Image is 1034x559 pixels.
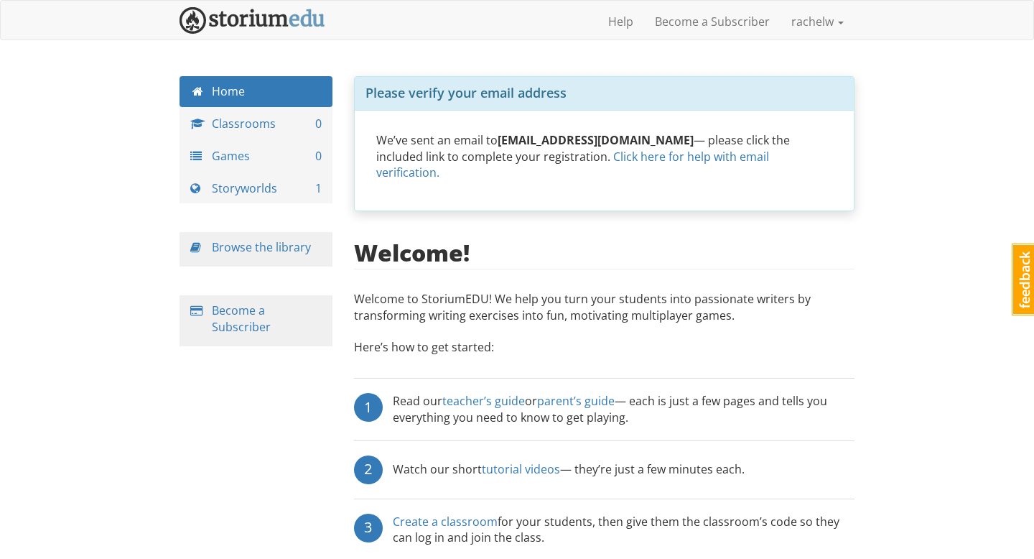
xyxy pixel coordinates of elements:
p: Here’s how to get started: [354,339,855,370]
div: for your students, then give them the classroom’s code so they can log in and join the class. [393,514,855,547]
span: Please verify your email address [365,84,567,101]
a: parent’s guide [537,393,615,409]
a: rachelw [781,4,854,40]
a: Help [597,4,644,40]
div: 2 [354,456,383,484]
p: Welcome to StoriumEDU! We help you turn your students into passionate writers by transforming wri... [354,291,855,331]
span: 0 [315,116,322,132]
a: teacher’s guide [442,393,525,409]
a: Browse the library [212,239,311,255]
a: Home [180,76,332,107]
a: tutorial videos [482,461,560,477]
div: Watch our short — they’re just a few minutes each. [393,456,745,484]
div: 3 [354,514,383,542]
img: StoriumEDU [180,7,325,34]
div: 1 [354,393,383,422]
strong: [EMAIL_ADDRESS][DOMAIN_NAME] [498,132,694,148]
span: 1 [315,180,322,197]
h2: Welcome! [354,240,470,265]
a: Create a classroom [393,514,498,530]
a: Games 0 [180,141,332,172]
a: Classrooms 0 [180,108,332,139]
a: Storyworlds 1 [180,173,332,204]
a: Become a Subscriber [212,302,271,335]
a: Click here for help with email verification. [376,149,769,181]
p: We’ve sent an email to — please click the included link to complete your registration. [376,132,833,182]
div: Read our or — each is just a few pages and tells you everything you need to know to get playing. [393,393,855,426]
a: Become a Subscriber [644,4,781,40]
span: 0 [315,148,322,165]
